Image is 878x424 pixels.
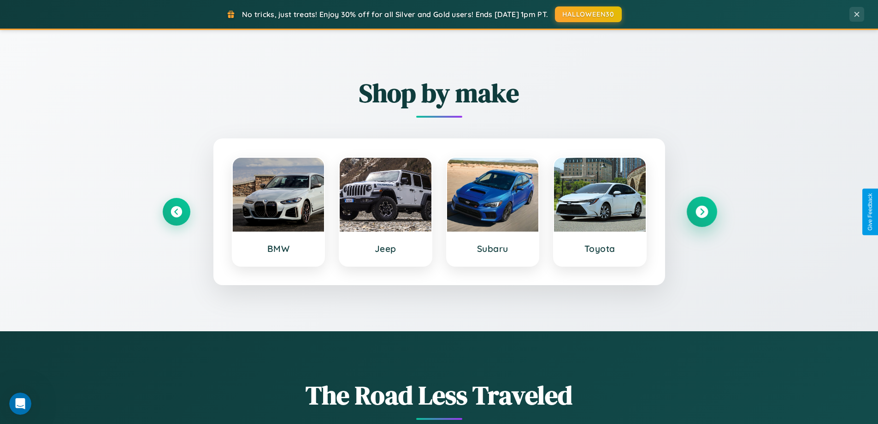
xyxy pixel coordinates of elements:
iframe: Intercom live chat [9,393,31,415]
span: No tricks, just treats! Enjoy 30% off for all Silver and Gold users! Ends [DATE] 1pm PT. [242,10,548,19]
h3: Subaru [456,243,530,254]
h3: Jeep [349,243,422,254]
h1: The Road Less Traveled [163,377,716,413]
h2: Shop by make [163,75,716,111]
div: Give Feedback [867,193,873,231]
h3: BMW [242,243,315,254]
h3: Toyota [563,243,636,254]
button: HALLOWEEN30 [555,6,622,22]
